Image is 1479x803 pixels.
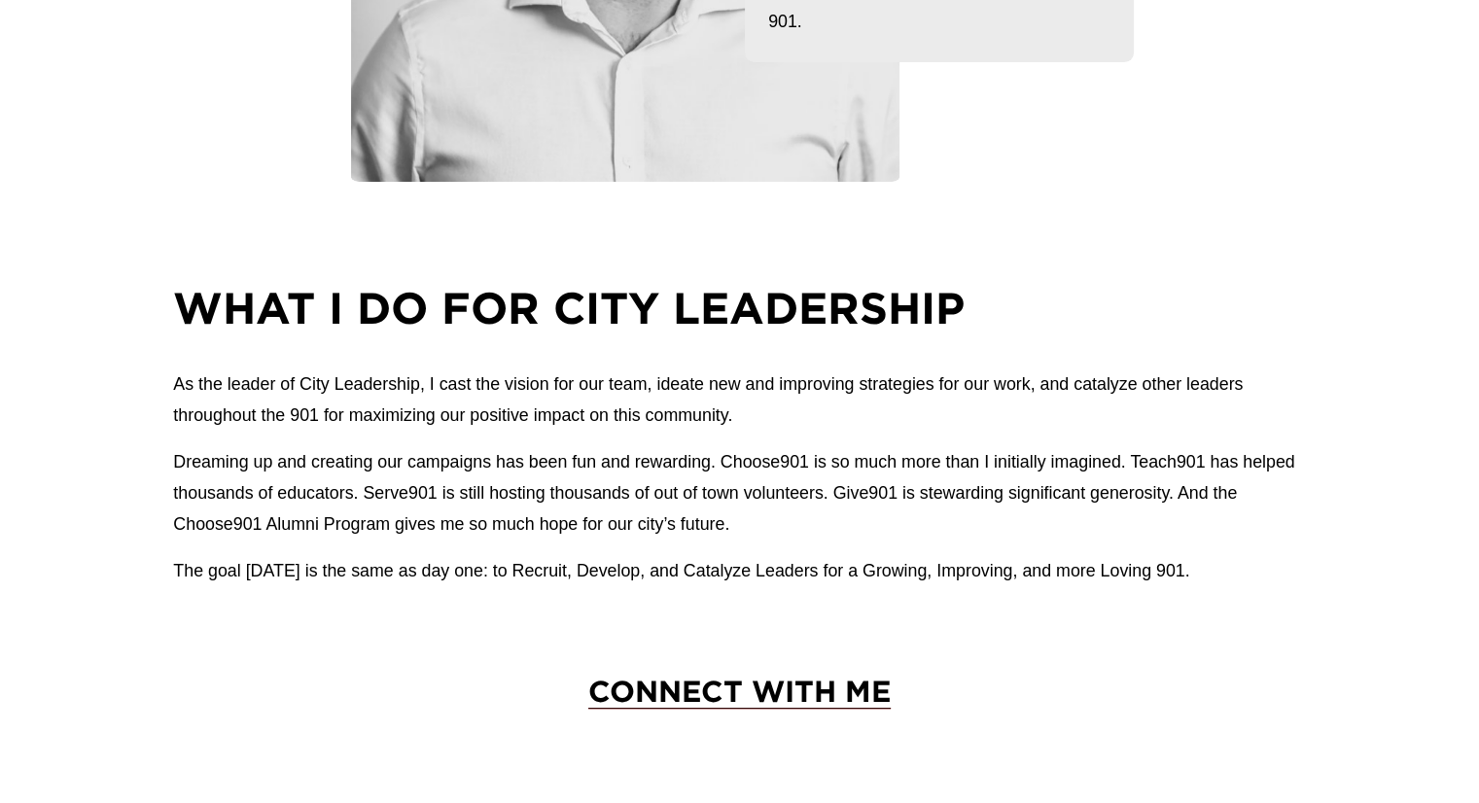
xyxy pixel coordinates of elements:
[173,555,1305,586] p: The goal [DATE] is the same as day one: to Recruit, Develop, and Catalyze Leaders for a Growing, ...
[173,368,1305,431] p: As the leader of City Leadership, I cast the vision for our team, ideate new and improving strate...
[173,279,1305,336] h2: What I do for city Leadership
[173,446,1305,540] p: Dreaming up and creating our campaigns has been fun and rewarding. Choose901 is so much more than...
[588,674,891,707] a: CONNECT WITH ME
